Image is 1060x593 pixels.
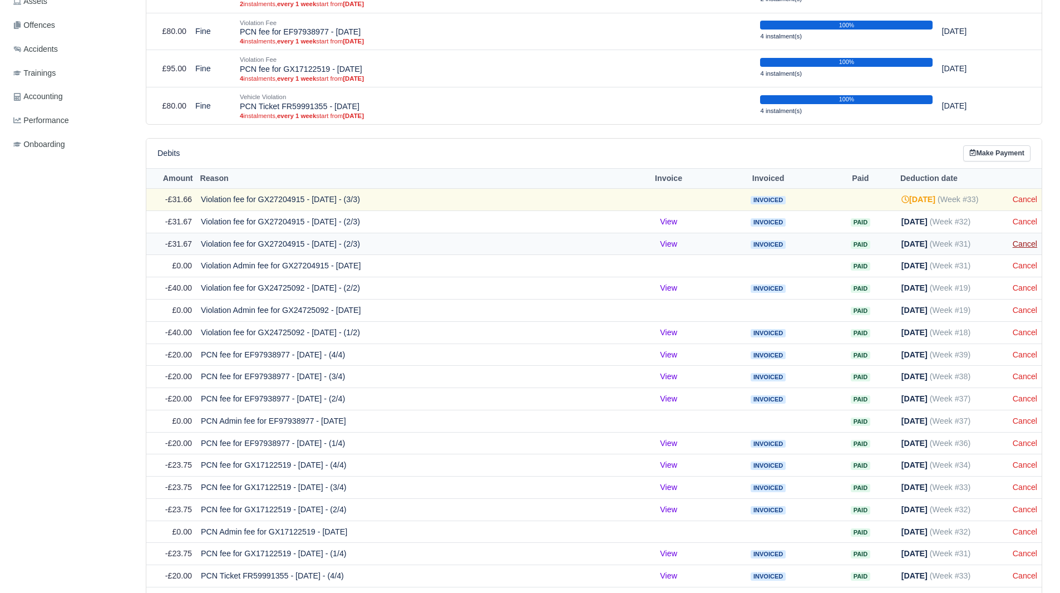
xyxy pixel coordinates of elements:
span: (Week #32) [930,217,970,226]
a: Performance [9,110,132,131]
td: £95.00 [146,50,191,87]
span: Invoiced [751,572,786,581]
strong: [DATE] [343,38,364,45]
td: PCN Ticket FR59991355 - [DATE] [235,87,756,124]
strong: [DATE] [901,328,928,337]
strong: every 1 week [277,112,316,119]
span: Onboarding [13,138,65,151]
a: View [660,372,677,381]
td: PCN fee for EF97938977 - [DATE] - (4/4) [196,344,625,366]
th: Reason [196,168,625,189]
span: -£40.00 [165,328,192,337]
strong: every 1 week [277,1,316,7]
a: View [660,460,677,469]
a: Cancel [1013,306,1037,315]
small: Vehicle Violation [240,94,286,100]
strong: [DATE] [901,416,928,425]
strong: [DATE] [343,1,364,7]
span: Offences [13,19,55,32]
strong: [DATE] [901,350,928,359]
a: Cancel [1013,328,1037,337]
span: (Week #36) [930,439,970,448]
strong: [DATE] [901,372,928,381]
span: (Week #31) [930,239,970,248]
strong: [DATE] [901,217,928,226]
td: Violation fee for GX24725092 - [DATE] - (2/2) [196,277,625,300]
small: instalments, start from [240,112,751,120]
span: £0.00 [172,261,192,270]
span: -£20.00 [165,350,192,359]
span: -£31.66 [165,195,192,204]
span: Invoiced [751,440,786,448]
span: Paid [851,285,870,293]
span: (Week #33) [938,195,978,204]
a: View [660,439,677,448]
a: Accounting [9,86,132,107]
td: £80.00 [146,87,191,124]
strong: every 1 week [277,75,316,82]
div: 100% [760,21,933,30]
span: -£31.67 [165,217,192,226]
span: Paid [851,528,870,537]
td: PCN fee for GX17122519 - [DATE] - (1/4) [196,543,625,565]
td: Violation Admin fee for GX24725092 - [DATE] [196,299,625,321]
td: Violation Admin fee for GX27204915 - [DATE] [196,255,625,277]
span: Invoiced [751,285,786,293]
a: View [660,505,677,514]
span: (Week #39) [930,350,970,359]
a: Cancel [1013,239,1037,248]
td: [DATE] [937,50,1009,87]
strong: [DATE] [343,75,364,82]
span: Paid [851,440,870,448]
a: Cancel [1013,460,1037,469]
strong: [DATE] [901,394,928,403]
small: 4 instalment(s) [760,107,802,114]
span: Trainings [13,67,56,80]
strong: [DATE] [901,439,928,448]
span: £0.00 [172,306,192,315]
span: £0.00 [172,416,192,425]
span: -£20.00 [165,439,192,448]
span: -£31.67 [165,239,192,248]
div: 100% [760,58,933,67]
strong: 4 [240,75,243,82]
strong: every 1 week [277,38,316,45]
th: Deduction date [897,168,1008,189]
td: Fine [191,50,235,87]
a: View [660,328,677,337]
iframe: Chat Widget [860,464,1060,593]
span: Paid [851,218,870,227]
span: Invoiced [751,196,786,204]
span: Accounting [13,90,63,103]
a: Cancel [1013,217,1037,226]
span: £0.00 [172,527,192,536]
a: View [660,217,677,226]
span: (Week #19) [930,283,970,292]
span: Paid [851,572,870,581]
strong: [DATE] [901,261,928,270]
td: PCN Ticket FR59991355 - [DATE] - (4/4) [196,565,625,587]
small: Violation Fee [240,56,277,63]
span: Invoiced [751,218,786,227]
span: Invoiced [751,506,786,514]
th: Paid [824,168,897,189]
span: -£20.00 [165,372,192,381]
a: View [660,283,677,292]
strong: 2 [240,1,243,7]
div: 100% [760,95,933,104]
strong: 4 [240,38,243,45]
span: (Week #31) [930,261,970,270]
strong: [DATE] [343,112,364,119]
span: Invoiced [751,484,786,492]
span: (Week #38) [930,372,970,381]
td: PCN Admin fee for GX17122519 - [DATE] [196,521,625,543]
span: Paid [851,418,870,426]
span: Paid [851,351,870,360]
span: Paid [851,373,870,381]
td: PCN fee for EF97938977 - [DATE] - (2/4) [196,388,625,410]
small: instalments, start from [240,75,751,82]
td: PCN Admin fee for EF97938977 - [DATE] [196,410,625,432]
span: Paid [851,395,870,404]
td: £80.00 [146,13,191,50]
td: [DATE] [937,87,1009,124]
